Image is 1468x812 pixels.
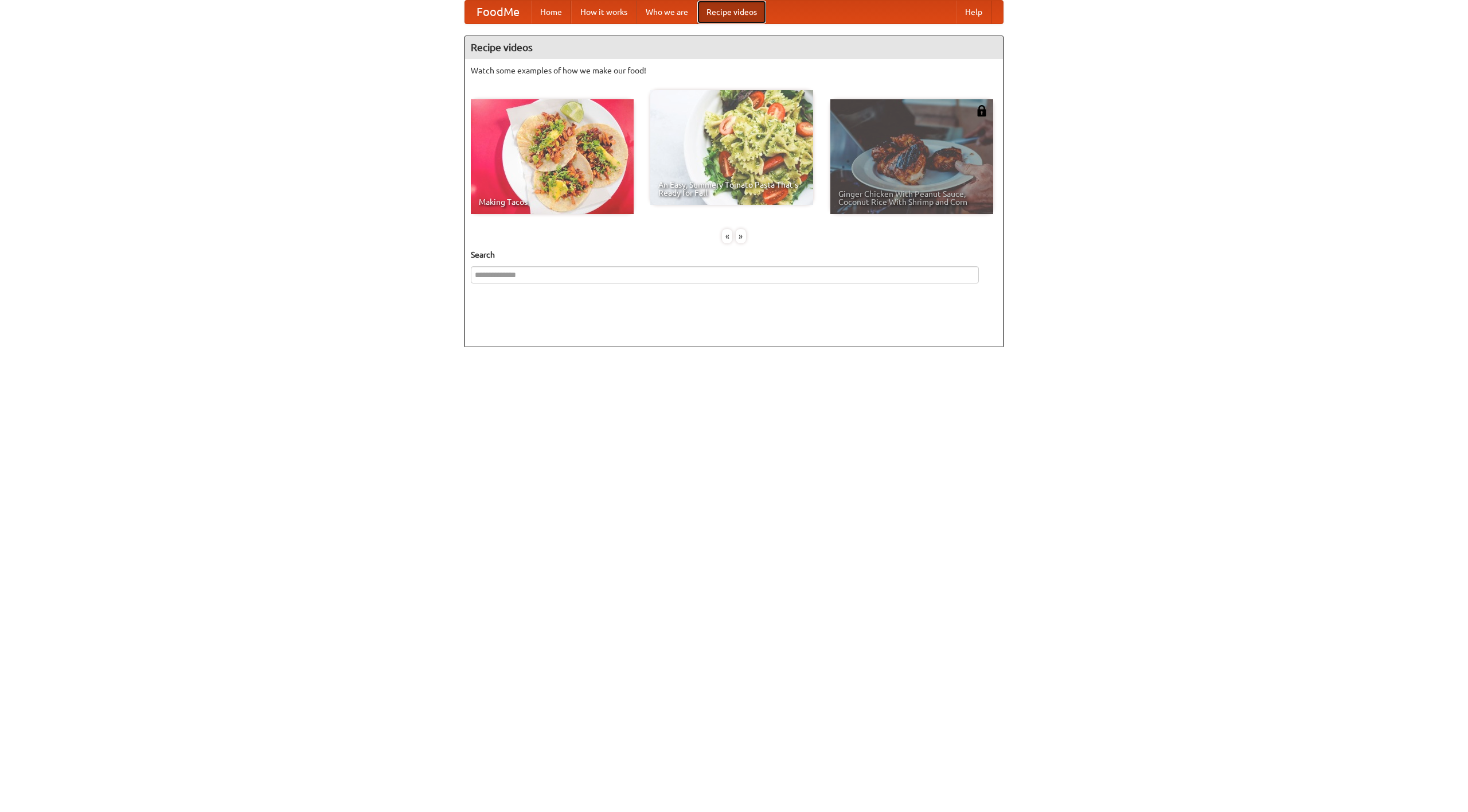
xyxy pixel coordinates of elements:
a: Help [956,1,991,24]
p: Watch some examples of how we make our food! [471,65,997,76]
span: An Easy, Summery Tomato Pasta That's Ready for Fall [658,181,805,197]
a: How it works [571,1,637,24]
a: Recipe videos [697,1,766,24]
img: 483408.png [976,105,987,116]
h5: Search [471,249,997,261]
div: « [722,229,732,243]
a: An Easy, Summery Tomato Pasta That's Ready for Fall [650,90,813,205]
a: Who we are [637,1,697,24]
a: FoodMe [465,1,531,24]
a: Making Tacos [471,99,634,214]
h4: Recipe videos [465,36,1003,59]
div: » [736,229,746,243]
span: Making Tacos [479,198,626,206]
a: Home [531,1,571,24]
